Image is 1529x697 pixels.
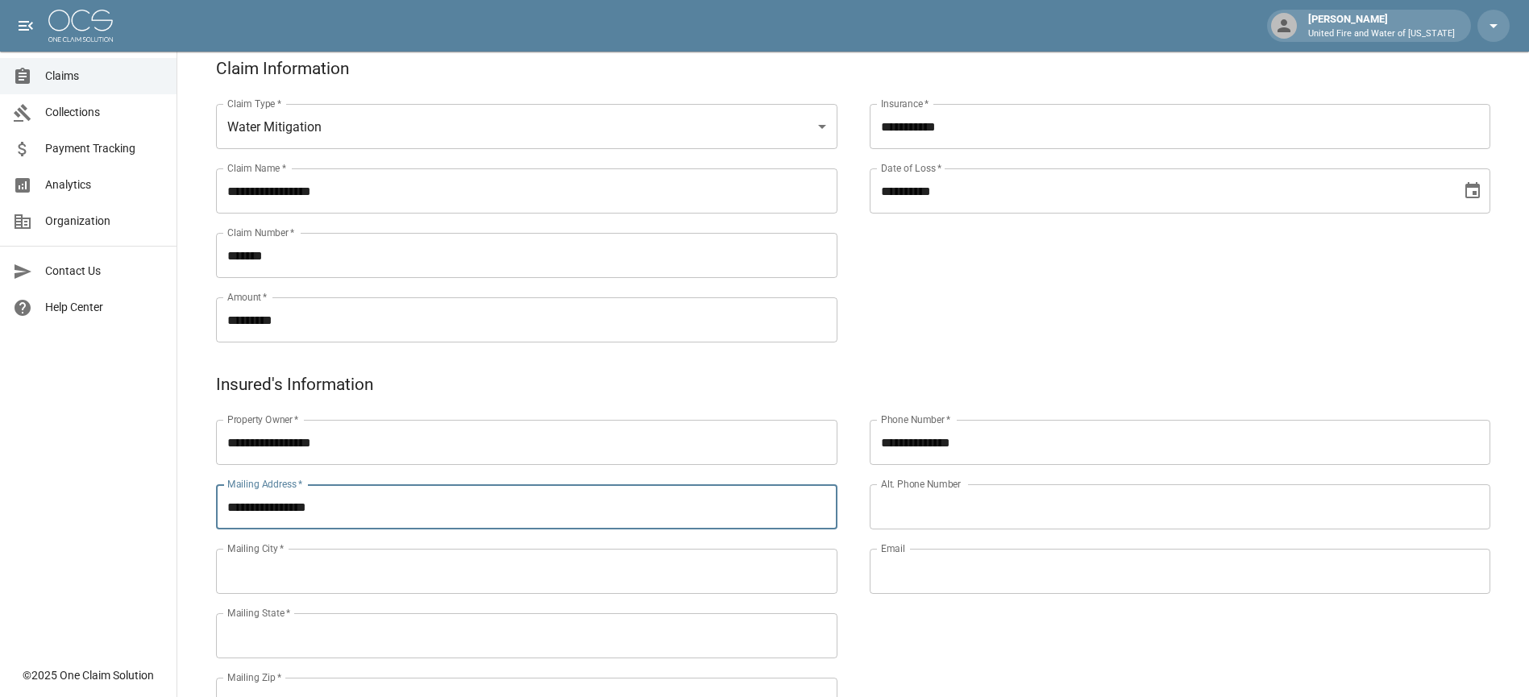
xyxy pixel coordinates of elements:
span: Claims [45,68,164,85]
button: Choose date, selected date is Aug 4, 2025 [1456,175,1489,207]
label: Property Owner [227,413,299,426]
label: Claim Number [227,226,294,239]
span: Help Center [45,299,164,316]
label: Claim Name [227,161,286,175]
label: Mailing Address [227,477,302,491]
label: Claim Type [227,97,281,110]
span: Collections [45,104,164,121]
label: Mailing Zip [227,670,282,684]
img: ocs-logo-white-transparent.png [48,10,113,42]
label: Amount [227,290,268,304]
label: Alt. Phone Number [881,477,961,491]
label: Email [881,541,905,555]
span: Organization [45,213,164,230]
label: Mailing State [227,606,290,620]
span: Payment Tracking [45,140,164,157]
span: Contact Us [45,263,164,280]
div: © 2025 One Claim Solution [23,667,154,683]
label: Phone Number [881,413,950,426]
label: Date of Loss [881,161,941,175]
label: Mailing City [227,541,285,555]
div: Water Mitigation [216,104,837,149]
p: United Fire and Water of [US_STATE] [1308,27,1455,41]
button: open drawer [10,10,42,42]
div: [PERSON_NAME] [1302,11,1461,40]
label: Insurance [881,97,929,110]
span: Analytics [45,176,164,193]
